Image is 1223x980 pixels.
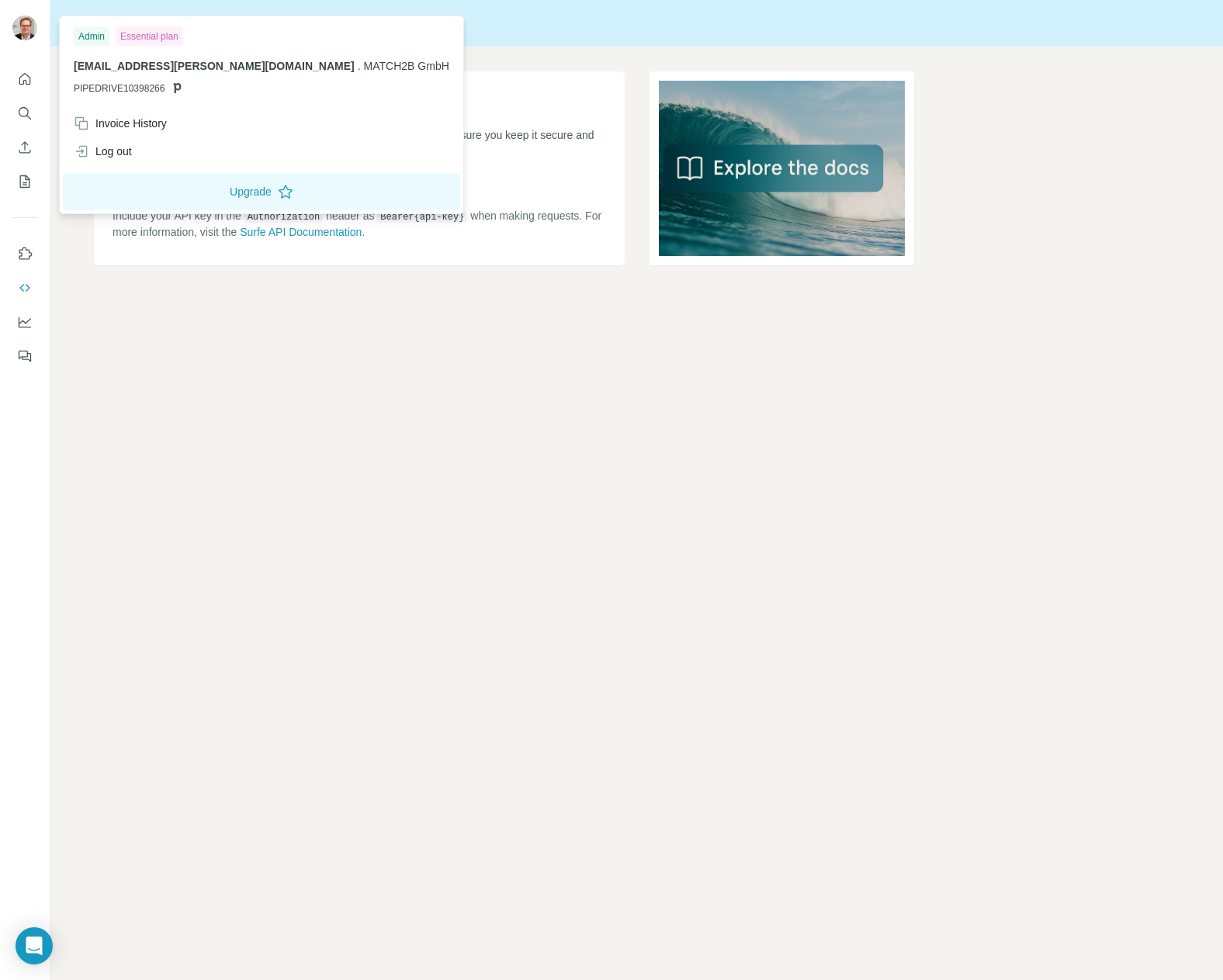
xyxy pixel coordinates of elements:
[12,240,37,268] button: Use Surfe on LinkedIn
[16,927,53,964] div: Open Intercom Messenger
[12,274,37,302] button: Use Surfe API
[74,60,355,72] span: [EMAIL_ADDRESS][PERSON_NAME][DOMAIN_NAME]
[12,16,37,40] img: Avatar
[364,60,449,72] span: MATCH2B GmbH
[244,212,324,223] code: Authorization
[113,208,606,240] p: Include your API key in the header as when making requests. For more information, visit the .
[12,99,37,127] button: Search
[74,116,167,131] div: Invoice History
[12,133,37,161] button: Enrich CSV
[12,342,37,370] button: Feedback
[12,168,37,196] button: My lists
[377,212,467,223] code: Bearer {api-key}
[74,81,165,95] span: PIPEDRIVE10398266
[50,12,1223,34] div: Surfe API
[240,226,362,238] a: Surfe API Documentation
[63,173,460,210] button: Upgrade
[12,308,37,336] button: Dashboard
[12,65,37,93] button: Quick start
[116,27,183,46] div: Essential plan
[74,27,109,46] div: Admin
[358,60,361,72] span: .
[74,144,132,159] div: Log out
